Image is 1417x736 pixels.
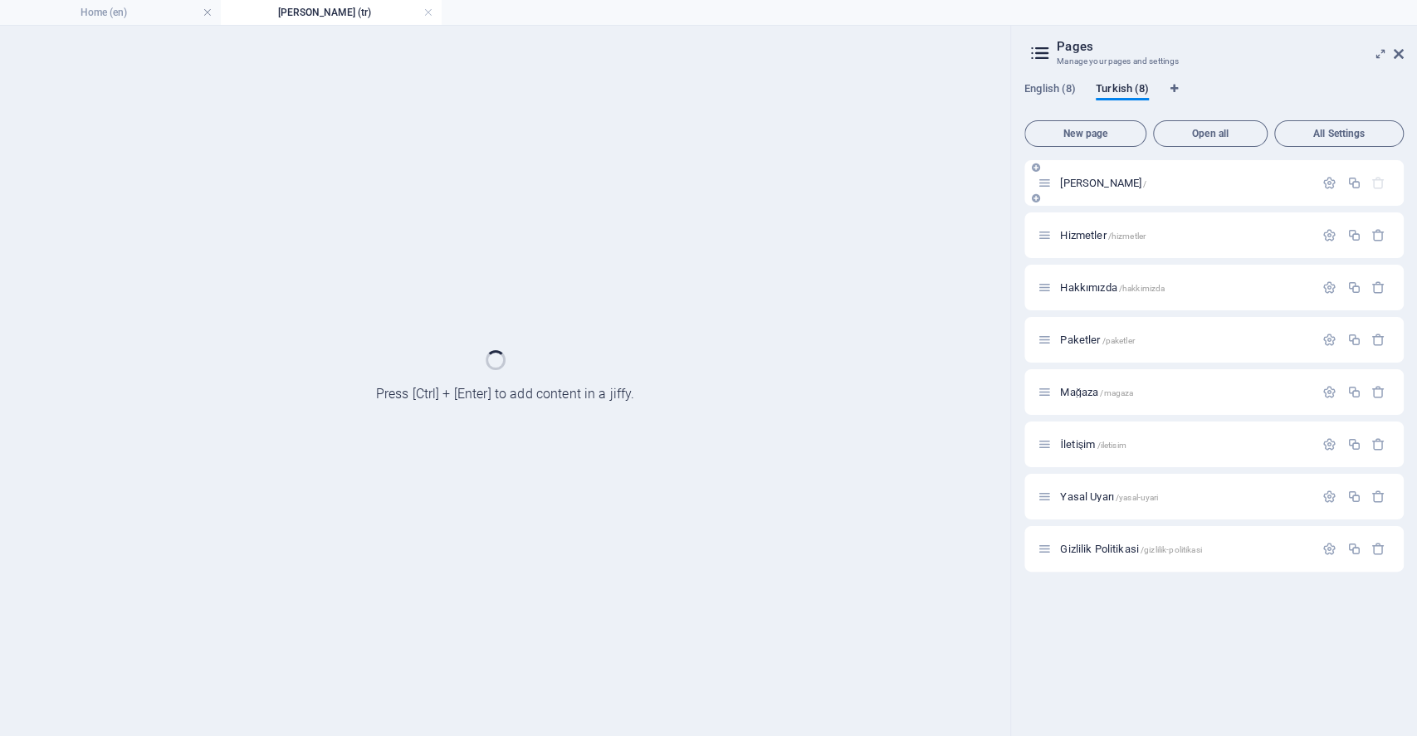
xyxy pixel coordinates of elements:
div: Yasal Uyarı/yasal-uyari [1055,491,1314,502]
div: Duplicate [1346,228,1361,242]
span: /magaza [1100,388,1133,397]
div: Remove [1371,542,1385,556]
div: Remove [1371,490,1385,504]
span: Click to open page [1060,334,1134,346]
div: Paketler/paketler [1055,334,1314,345]
div: Settings [1322,437,1336,451]
div: Remove [1371,385,1385,399]
span: /iletisim [1097,441,1126,450]
div: Duplicate [1346,176,1361,190]
span: /hizmetler [1107,232,1145,241]
span: Click to open page [1060,490,1158,503]
span: All Settings [1282,129,1396,139]
div: Duplicate [1346,490,1361,504]
div: Hakkımızda/hakkimizda [1055,282,1314,293]
span: Click to open page [1060,438,1126,451]
div: Settings [1322,176,1336,190]
span: Click to open page [1060,543,1201,555]
span: Turkish (8) [1096,79,1149,102]
span: New page [1032,129,1139,139]
span: Open all [1160,129,1260,139]
span: /yasal-uyari [1116,493,1159,502]
div: İletişim/iletisim [1055,439,1314,450]
button: All Settings [1274,120,1404,147]
span: Click to open page [1060,386,1133,398]
span: [PERSON_NAME] [1060,177,1146,189]
span: /hakkimizda [1119,284,1165,293]
div: Hizmetler/hizmetler [1055,230,1314,241]
div: Gizlilik Politikasi/gizlilik-politikasi [1055,543,1314,554]
div: Duplicate [1346,542,1361,556]
button: New page [1024,120,1146,147]
span: English (8) [1024,79,1076,102]
div: Duplicate [1346,333,1361,347]
div: Duplicate [1346,385,1361,399]
div: Settings [1322,542,1336,556]
div: Settings [1322,490,1336,504]
div: Settings [1322,280,1336,295]
div: Settings [1322,228,1336,242]
h3: Manage your pages and settings [1057,54,1371,69]
div: Duplicate [1346,437,1361,451]
span: Click to open page [1060,229,1146,241]
span: / [1143,179,1146,188]
span: /paketler [1102,336,1134,345]
div: [PERSON_NAME]/ [1055,178,1314,188]
h4: [PERSON_NAME] (tr) [221,3,442,22]
span: /gizlilik-politikasi [1141,545,1202,554]
div: Duplicate [1346,280,1361,295]
div: The startpage cannot be deleted [1371,176,1385,190]
div: Remove [1371,280,1385,295]
div: Language Tabs [1024,82,1404,114]
div: Remove [1371,333,1385,347]
h2: Pages [1057,39,1404,54]
div: Remove [1371,228,1385,242]
button: Open all [1153,120,1268,147]
span: Click to open page [1060,281,1165,294]
div: Mağaza/magaza [1055,387,1314,397]
div: Remove [1371,437,1385,451]
div: Settings [1322,333,1336,347]
div: Settings [1322,385,1336,399]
